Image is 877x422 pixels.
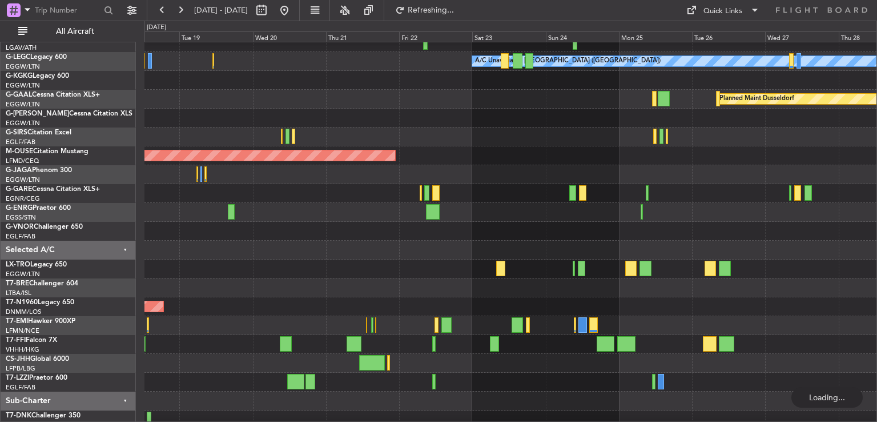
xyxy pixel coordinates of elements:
[30,27,120,35] span: All Aircraft
[6,318,28,325] span: T7-EMI
[6,91,32,98] span: G-GAAL
[6,224,34,230] span: G-VNOR
[475,53,661,70] div: A/C Unavailable [GEOGRAPHIC_DATA] ([GEOGRAPHIC_DATA])
[6,129,71,136] a: G-SIRSCitation Excel
[6,194,40,203] a: EGNR/CEG
[6,119,40,128] a: EGGW/LTN
[6,356,69,363] a: CS-JHHGlobal 6000
[703,6,742,17] div: Quick Links
[6,280,29,287] span: T7-BRE
[765,31,838,42] div: Wed 27
[6,337,57,344] a: T7-FFIFalcon 7X
[6,186,100,193] a: G-GARECessna Citation XLS+
[6,224,83,230] a: G-VNORChallenger 650
[6,62,40,71] a: EGGW/LTN
[6,167,32,174] span: G-JAGA
[6,110,69,117] span: G-[PERSON_NAME]
[6,270,40,278] a: EGGW/LTN
[6,176,40,184] a: EGGW/LTN
[6,186,32,193] span: G-GARE
[326,31,399,42] div: Thu 21
[6,43,37,52] a: LGAV/ATH
[619,31,692,42] div: Mon 25
[6,356,30,363] span: CS-JHH
[6,289,31,297] a: LTBA/ISL
[6,148,88,155] a: M-OUSECitation Mustang
[147,23,166,33] div: [DATE]
[6,261,30,268] span: LX-TRO
[390,1,458,19] button: Refreshing...
[6,299,38,306] span: T7-N1960
[6,337,26,344] span: T7-FFI
[6,129,27,136] span: G-SIRS
[6,205,33,212] span: G-ENRG
[681,1,765,19] button: Quick Links
[6,327,39,335] a: LFMN/NCE
[6,261,67,268] a: LX-TROLegacy 650
[6,364,35,373] a: LFPB/LBG
[6,280,78,287] a: T7-BREChallenger 604
[791,387,863,408] div: Loading...
[6,73,33,79] span: G-KGKG
[6,308,41,316] a: DNMM/LOS
[399,31,472,42] div: Fri 22
[35,2,100,19] input: Trip Number
[194,5,248,15] span: [DATE] - [DATE]
[472,31,545,42] div: Sat 23
[692,31,765,42] div: Tue 26
[6,54,30,61] span: G-LEGC
[546,31,619,42] div: Sun 24
[6,412,31,419] span: T7-DNK
[6,383,35,392] a: EGLF/FAB
[6,213,36,222] a: EGSS/STN
[6,375,29,381] span: T7-LZZI
[6,299,74,306] a: T7-N1960Legacy 650
[6,232,35,241] a: EGLF/FAB
[6,345,39,354] a: VHHH/HKG
[6,138,35,146] a: EGLF/FAB
[6,91,100,98] a: G-GAALCessna Citation XLS+
[6,54,67,61] a: G-LEGCLegacy 600
[6,148,33,155] span: M-OUSE
[719,90,794,108] div: Planned Maint Dusseldorf
[6,110,132,117] a: G-[PERSON_NAME]Cessna Citation XLS
[6,81,40,90] a: EGGW/LTN
[253,31,326,42] div: Wed 20
[6,100,40,109] a: EGGW/LTN
[6,73,69,79] a: G-KGKGLegacy 600
[6,167,72,174] a: G-JAGAPhenom 300
[407,6,455,14] span: Refreshing...
[6,412,81,419] a: T7-DNKChallenger 350
[179,31,252,42] div: Tue 19
[6,205,71,212] a: G-ENRGPraetor 600
[6,318,75,325] a: T7-EMIHawker 900XP
[6,157,39,165] a: LFMD/CEQ
[6,375,67,381] a: T7-LZZIPraetor 600
[13,22,124,41] button: All Aircraft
